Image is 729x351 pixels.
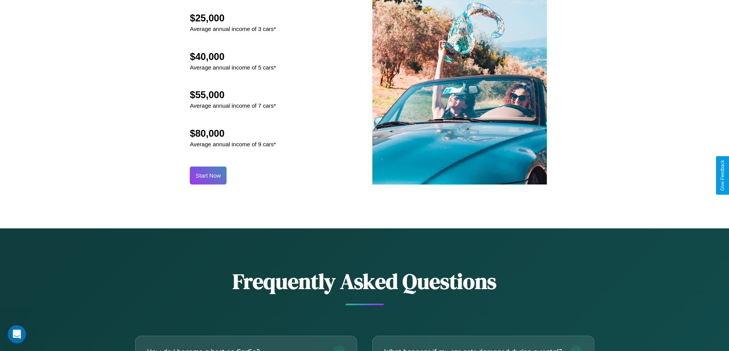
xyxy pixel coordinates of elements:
[190,89,276,100] h2: $55,000
[190,167,227,184] button: Start Now
[190,24,276,34] p: Average annual income of 3 cars*
[190,51,276,62] h2: $40,000
[135,267,594,296] h2: Frequently Asked Questions
[720,160,725,191] div: Give Feedback
[190,100,276,111] p: Average annual income of 7 cars*
[190,128,276,139] h2: $80,000
[8,325,26,343] iframe: Intercom live chat
[190,139,276,149] p: Average annual income of 9 cars*
[190,13,276,24] h2: $25,000
[190,62,276,73] p: Average annual income of 5 cars*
